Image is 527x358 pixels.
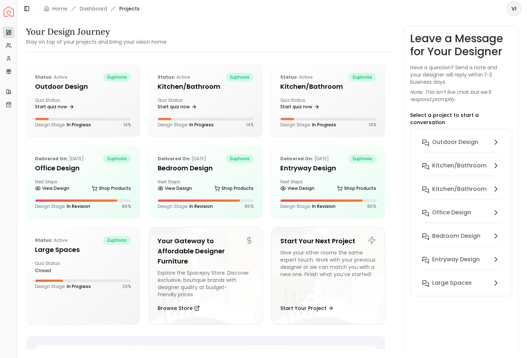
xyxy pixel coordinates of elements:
p: Design Stage: [280,122,336,128]
button: Large Spaces [416,276,506,290]
span: In Revision [312,203,335,209]
p: [DATE] [35,154,84,163]
span: euphoria [103,73,131,82]
b: Delivered on: [280,156,313,162]
span: In Progress [67,122,91,128]
a: Shop Products [337,183,376,193]
a: Start quiz now [35,102,74,112]
p: 14 % [123,122,131,128]
span: euphoria [226,73,254,82]
div: Quiz Status: [280,97,325,112]
p: 86 % [122,204,131,209]
div: Quiz Status: [35,261,80,274]
span: In Revision [67,203,90,209]
p: Design Stage: [280,204,335,209]
p: [DATE] [158,154,206,163]
p: Design Stage: [35,284,91,289]
button: Start Your Project [280,301,334,315]
button: Kitchen/Bathroom [416,158,506,182]
h6: Bedroom design [432,232,480,240]
p: Design Stage: [158,204,213,209]
span: VI [508,2,521,15]
h5: Large Spaces [35,245,131,255]
h6: Kitchen/Bathroom [432,185,487,193]
nav: breadcrumb [44,5,140,12]
p: Select a project to start a conversation [410,112,512,126]
p: [DATE] [280,154,329,163]
p: Have a question? Send a note and your designer will reply within 1–2 business days. [410,64,512,86]
button: Office design [416,205,506,229]
h6: entryway design [432,255,480,264]
b: Delivered on: [35,156,68,162]
button: entryway design [416,252,506,276]
p: Note: This isn’t live chat, but we’ll respond promptly. [410,88,512,103]
h6: Kitchen/Bathroom [432,161,487,170]
a: Start Your Next ProjectGive your other rooms the same expert touch. Work with your previous desig... [271,227,385,324]
a: View Design [158,183,192,193]
span: euphoria [103,236,131,245]
h5: entryway design [280,163,376,173]
h5: Kitchen/Bathroom [280,82,376,92]
a: View Design [280,183,315,193]
a: Home [52,5,67,12]
a: Start quiz now [158,102,197,112]
button: Outdoor design [416,135,506,158]
span: euphoria [103,154,131,163]
span: In Revision [189,203,213,209]
div: Give your other rooms the same expert touch. Work with your previous designer or we can match you... [280,249,376,298]
img: Spacejoy Logo [4,6,14,17]
span: Projects [119,5,140,12]
a: Your Gateway to Affordable Designer FurnitureExplore the Spacejoy Store. Discover exclusive, bout... [149,227,263,324]
h6: Office design [432,208,471,217]
span: euphoria [348,73,376,82]
button: Browse Store [158,301,200,315]
h3: Leave a Message for Your Designer [410,32,512,58]
a: View Design [35,183,69,193]
span: In Progress [67,283,91,289]
a: Start quiz now [280,102,320,112]
small: Stay on top of your projects and bring your vision home [26,38,167,45]
h5: Outdoor design [35,82,131,92]
button: VI [507,1,521,16]
p: Design Stage: [35,204,90,209]
p: Design Stage: [35,122,91,128]
h5: Your Gateway to Affordable Designer Furniture [158,236,254,266]
h3: Your Design Journey [26,26,167,38]
div: closed [35,268,80,274]
b: Status: [280,74,298,80]
p: active [35,236,67,245]
h5: Bedroom design [158,163,254,173]
p: 86 % [367,204,376,209]
h5: Office design [35,163,131,173]
h6: Outdoor design [432,138,478,147]
a: Shop Products [214,183,254,193]
div: Quiz Status: [158,97,203,112]
button: Bedroom design [416,229,506,252]
b: Delivered on: [158,156,191,162]
p: active [158,73,190,82]
p: Design Stage: [158,122,214,128]
p: 14 % [369,122,376,128]
h6: Large Spaces [432,279,472,287]
p: 14 % [246,122,254,128]
span: euphoria [348,154,376,163]
div: Quiz Status: [35,97,80,112]
div: Explore the Spacejoy Store. Discover exclusive, boutique brands with designer quality at budget-f... [158,269,254,298]
b: Status: [35,237,53,243]
span: euphoria [226,154,254,163]
div: Next Steps: [280,179,376,193]
p: active [280,73,312,82]
span: In Progress [312,122,336,128]
p: 86 % [245,204,254,209]
div: Next Steps: [158,179,254,193]
b: Status: [158,74,175,80]
span: In Progress [189,122,214,128]
b: Status: [35,74,53,80]
a: Shop Products [92,183,131,193]
h5: Start Your Next Project [280,236,376,246]
a: Dashboard [80,5,107,12]
a: Spacejoy [4,6,14,17]
h5: Kitchen/Bathroom [158,82,254,92]
button: Kitchen/Bathroom [416,182,506,205]
p: 29 % [122,284,131,289]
